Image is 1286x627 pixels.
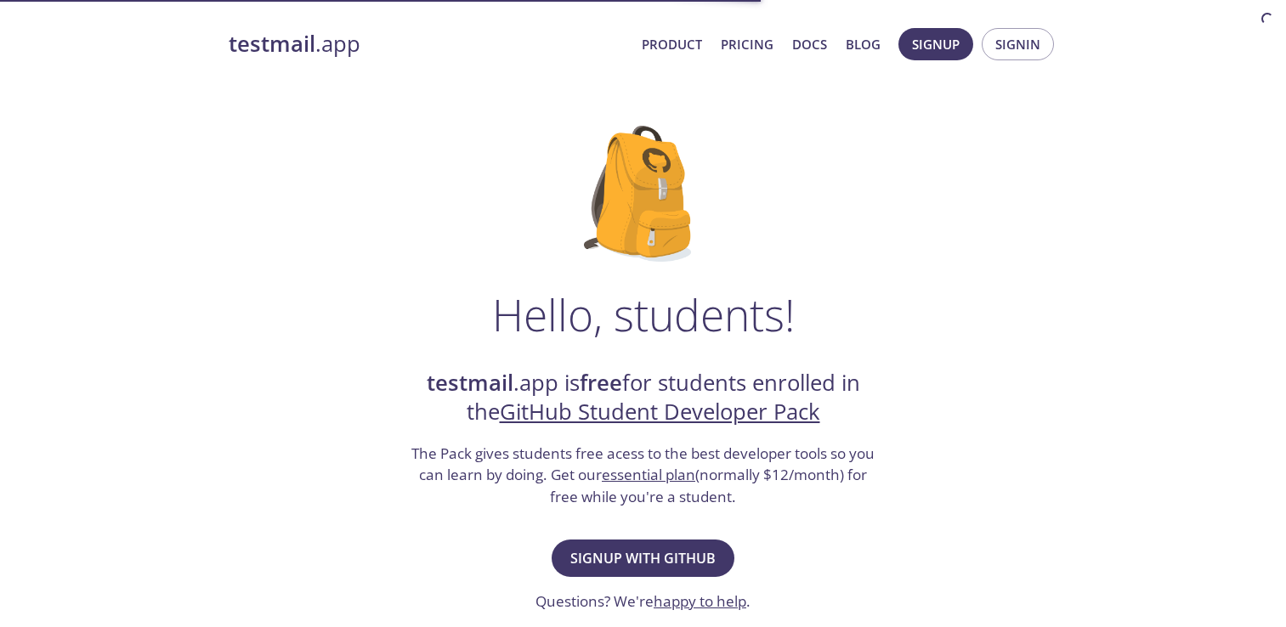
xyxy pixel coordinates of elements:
[427,368,513,398] strong: testmail
[584,126,702,262] img: github-student-backpack.png
[602,465,695,484] a: essential plan
[898,28,973,60] button: Signup
[552,539,734,577] button: Signup with GitHub
[535,590,751,613] h3: Questions? We're .
[982,28,1054,60] button: Signin
[410,369,877,427] h2: .app is for students enrolled in the
[721,33,773,55] a: Pricing
[229,29,315,59] strong: testmail
[229,30,628,59] a: testmail.app
[570,546,716,570] span: Signup with GitHub
[846,33,881,55] a: Blog
[792,33,827,55] a: Docs
[580,368,622,398] strong: free
[654,591,746,611] a: happy to help
[410,443,877,508] h3: The Pack gives students free acess to the best developer tools so you can learn by doing. Get our...
[642,33,702,55] a: Product
[912,33,960,55] span: Signup
[995,33,1040,55] span: Signin
[500,397,820,426] a: GitHub Student Developer Pack
[492,289,795,340] h1: Hello, students!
